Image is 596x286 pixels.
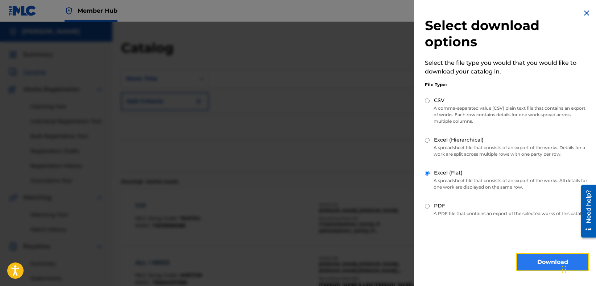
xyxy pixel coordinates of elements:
[65,7,73,15] img: Top Rightsholder
[434,202,445,210] label: PDF
[425,105,589,125] p: A comma-separated value (CSV) plain text file that contains an export of works. Each row contains...
[425,81,589,88] div: File Type:
[562,258,566,280] div: Drag
[434,136,484,144] label: Excel (Hierarchical)
[576,182,596,240] iframe: Resource Center
[560,251,596,286] iframe: Chat Widget
[425,17,589,50] h2: Select download options
[425,210,589,217] p: A PDF file that contains an export of the selected works of this catalog.
[434,169,463,177] label: Excel (Flat)
[516,253,589,271] button: Download
[78,7,117,15] span: Member Hub
[425,144,589,157] p: A spreadsheet file that consists of an export of the works. Details for a work are split across m...
[425,177,589,190] p: A spreadsheet file that consists of an export of the works. All details for one work are displaye...
[425,59,589,76] p: Select the file type you would that you would like to download your catalog in.
[9,5,37,16] img: MLC Logo
[434,97,444,104] label: CSV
